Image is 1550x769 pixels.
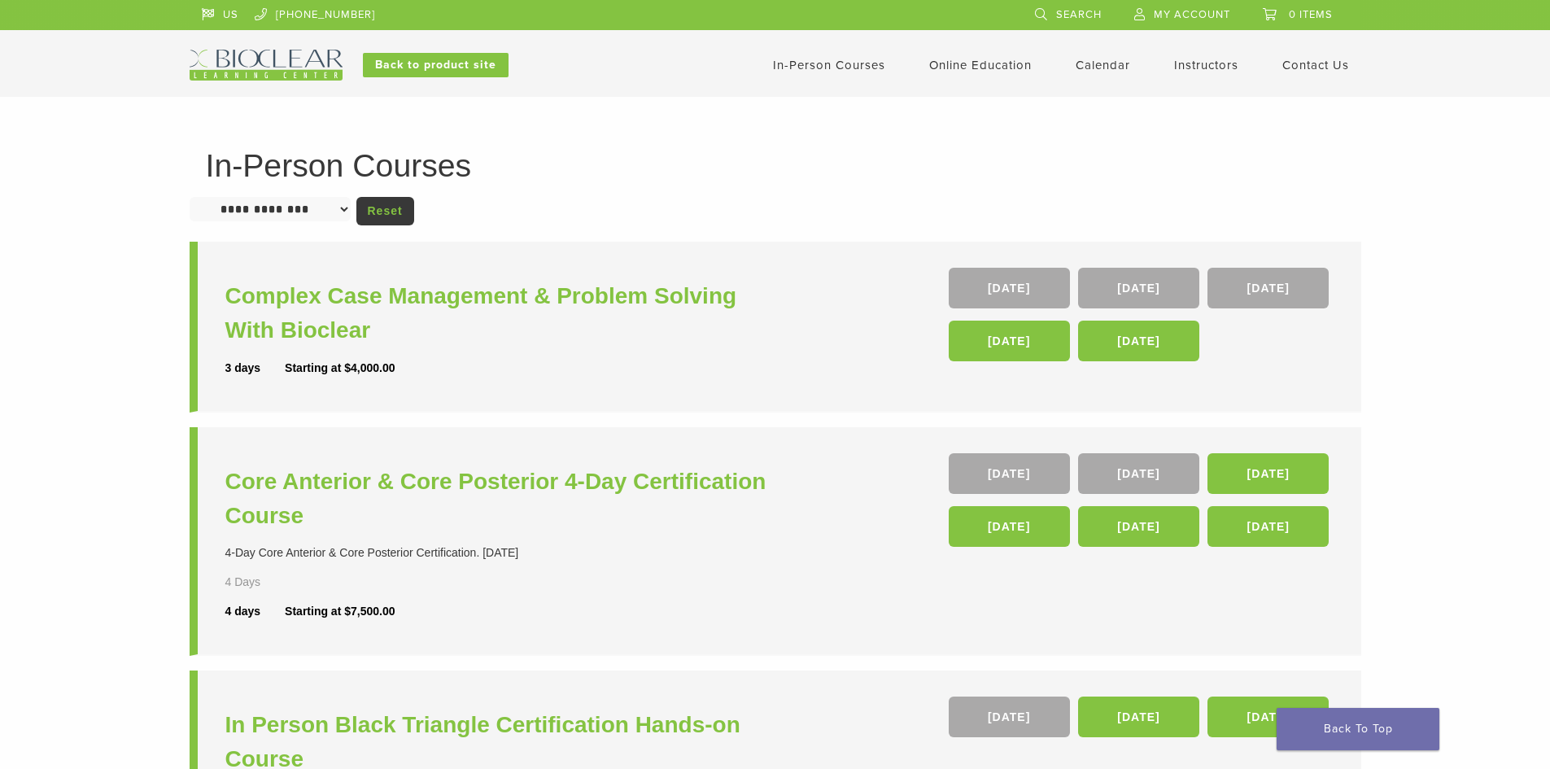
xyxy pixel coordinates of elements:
[949,453,1070,494] a: [DATE]
[356,197,414,225] a: Reset
[1078,697,1199,737] a: [DATE]
[225,279,779,347] a: Complex Case Management & Problem Solving With Bioclear
[225,603,286,620] div: 4 days
[929,58,1032,72] a: Online Education
[1078,321,1199,361] a: [DATE]
[1174,58,1238,72] a: Instructors
[1207,453,1329,494] a: [DATE]
[285,603,395,620] div: Starting at $7,500.00
[1078,453,1199,494] a: [DATE]
[1056,8,1102,21] span: Search
[949,697,1070,737] a: [DATE]
[190,50,343,81] img: Bioclear
[225,465,779,533] a: Core Anterior & Core Posterior 4-Day Certification Course
[949,697,1334,745] div: , ,
[225,544,779,561] div: 4-Day Core Anterior & Core Posterior Certification. [DATE]
[1289,8,1333,21] span: 0 items
[949,268,1070,308] a: [DATE]
[363,53,509,77] a: Back to product site
[949,506,1070,547] a: [DATE]
[1078,268,1199,308] a: [DATE]
[1277,708,1439,750] a: Back To Top
[1282,58,1349,72] a: Contact Us
[1207,268,1329,308] a: [DATE]
[949,453,1334,555] div: , , , , ,
[1207,506,1329,547] a: [DATE]
[285,360,395,377] div: Starting at $4,000.00
[1154,8,1230,21] span: My Account
[1207,697,1329,737] a: [DATE]
[949,268,1334,369] div: , , , ,
[949,321,1070,361] a: [DATE]
[225,574,308,591] div: 4 Days
[773,58,885,72] a: In-Person Courses
[1076,58,1130,72] a: Calendar
[1078,506,1199,547] a: [DATE]
[225,360,286,377] div: 3 days
[206,150,1345,181] h1: In-Person Courses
